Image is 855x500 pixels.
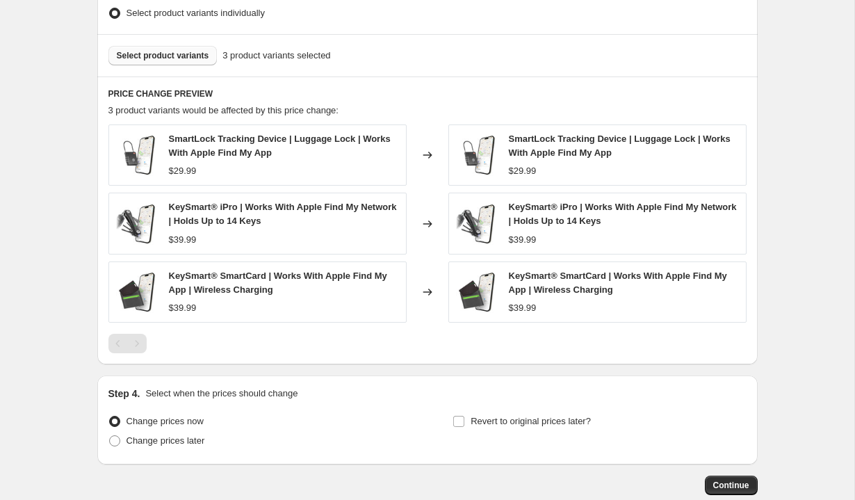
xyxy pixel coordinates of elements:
[456,271,498,313] img: SmartCard_70b86eb8-d6e2-41d3-a9a0-25ed52676646_80x.jpg
[116,134,158,176] img: SmartLock_80x.jpg
[169,271,387,295] span: KeySmart® SmartCard | Works With Apple Find My App | Wireless Charging
[127,416,204,426] span: Change prices now
[108,334,147,353] nav: Pagination
[108,105,339,115] span: 3 product variants would be affected by this price change:
[108,46,218,65] button: Select product variants
[456,203,498,245] img: KS_iPro_80x.jpg
[471,416,591,426] span: Revert to original prices later?
[705,476,758,495] button: Continue
[108,387,140,401] h2: Step 4.
[509,202,737,226] span: KeySmart® iPro | Works With Apple Find My Network | Holds Up to 14 Keys
[169,202,397,226] span: KeySmart® iPro | Works With Apple Find My Network | Holds Up to 14 Keys
[169,166,197,176] span: $29.99
[222,49,330,63] span: 3 product variants selected
[713,480,749,491] span: Continue
[127,435,205,446] span: Change prices later
[509,271,727,295] span: KeySmart® SmartCard | Works With Apple Find My App | Wireless Charging
[145,387,298,401] p: Select when the prices should change
[509,134,731,158] span: SmartLock Tracking Device | Luggage Lock | Works With Apple Find My App
[509,166,537,176] span: $29.99
[169,303,197,313] span: $39.99
[108,88,747,99] h6: PRICE CHANGE PREVIEW
[169,234,197,245] span: $39.99
[116,271,158,313] img: SmartCard_70b86eb8-d6e2-41d3-a9a0-25ed52676646_80x.jpg
[169,134,391,158] span: SmartLock Tracking Device | Luggage Lock | Works With Apple Find My App
[456,134,498,176] img: SmartLock_80x.jpg
[127,8,265,18] span: Select product variants individually
[509,303,537,313] span: $39.99
[509,234,537,245] span: $39.99
[116,203,158,245] img: KS_iPro_80x.jpg
[117,50,209,61] span: Select product variants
